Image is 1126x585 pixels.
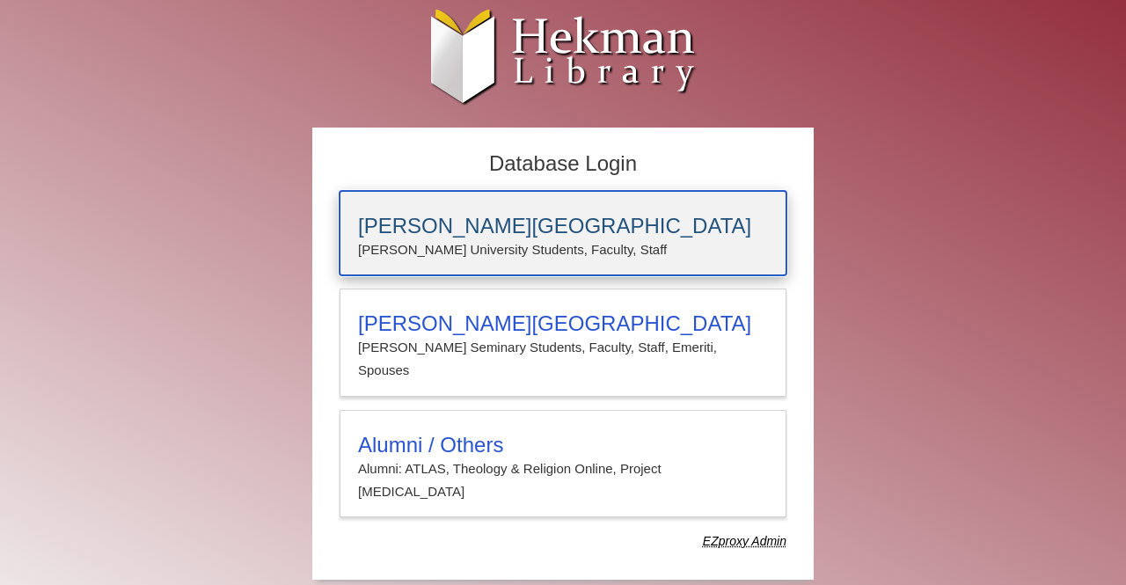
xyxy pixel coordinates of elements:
[340,289,786,397] a: [PERSON_NAME][GEOGRAPHIC_DATA][PERSON_NAME] Seminary Students, Faculty, Staff, Emeriti, Spouses
[358,457,768,504] p: Alumni: ATLAS, Theology & Religion Online, Project [MEDICAL_DATA]
[358,238,768,261] p: [PERSON_NAME] University Students, Faculty, Staff
[358,214,768,238] h3: [PERSON_NAME][GEOGRAPHIC_DATA]
[331,146,795,182] h2: Database Login
[358,433,768,457] h3: Alumni / Others
[358,311,768,336] h3: [PERSON_NAME][GEOGRAPHIC_DATA]
[358,336,768,383] p: [PERSON_NAME] Seminary Students, Faculty, Staff, Emeriti, Spouses
[358,433,768,504] summary: Alumni / OthersAlumni: ATLAS, Theology & Religion Online, Project [MEDICAL_DATA]
[340,191,786,275] a: [PERSON_NAME][GEOGRAPHIC_DATA][PERSON_NAME] University Students, Faculty, Staff
[703,534,786,548] dfn: Use Alumni login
